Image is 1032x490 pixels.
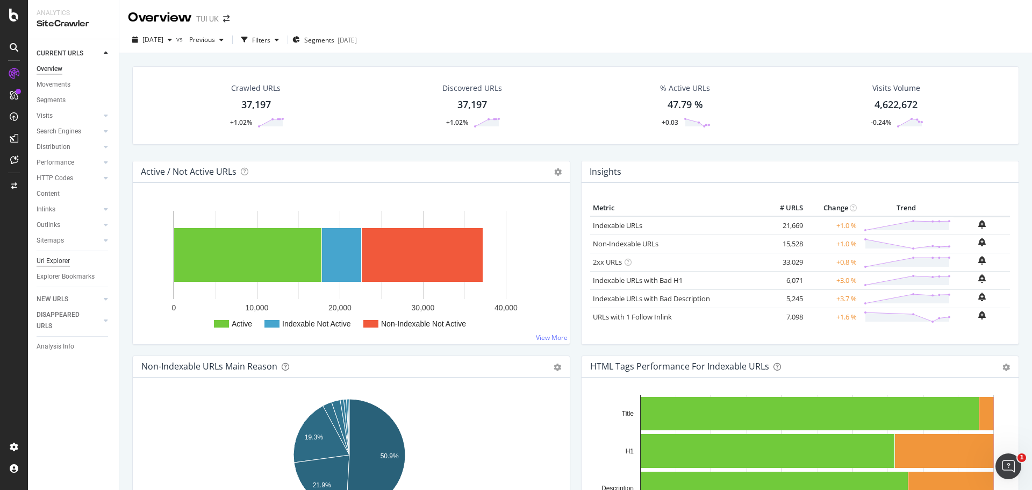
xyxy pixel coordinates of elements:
[381,319,466,328] text: Non-Indexable Not Active
[185,35,215,44] span: Previous
[37,294,68,305] div: NEW URLS
[37,173,73,184] div: HTTP Codes
[593,257,622,267] a: 2xx URLs
[590,361,769,372] div: HTML Tags Performance for Indexable URLs
[37,141,101,153] a: Distribution
[978,238,986,246] div: bell-plus
[494,303,518,312] text: 40,000
[292,31,357,48] button: Segments[DATE]
[252,35,270,45] div: Filters
[313,481,331,489] text: 21.9%
[763,289,806,308] td: 5,245
[806,200,859,216] th: Change
[978,256,986,265] div: bell-plus
[1017,453,1026,462] span: 1
[37,95,66,106] div: Segments
[37,255,111,267] a: Url Explorer
[995,453,1021,479] iframe: Intercom live chat
[554,364,561,371] div: gear
[875,98,918,112] div: 4,622,672
[37,271,111,282] a: Explorer Bookmarks
[806,253,859,271] td: +0.8 %
[806,271,859,289] td: +3.0 %
[806,216,859,235] td: +1.0 %
[37,110,101,122] a: Visits
[328,303,352,312] text: 20,000
[37,235,64,246] div: Sitemaps
[37,18,110,30] div: SiteCrawler
[304,35,334,45] span: Segments
[37,9,110,18] div: Analytics
[622,410,634,417] text: Title
[37,95,111,106] a: Segments
[763,235,806,253] td: 15,528
[282,319,351,328] text: Indexable Not Active
[37,188,60,200] div: Content
[590,200,763,216] th: Metric
[246,303,269,312] text: 10,000
[806,308,859,326] td: +1.6 %
[978,293,986,301] div: bell-plus
[763,216,806,235] td: 21,669
[37,255,70,267] div: Url Explorer
[37,341,111,352] a: Analysis Info
[37,157,74,168] div: Performance
[859,200,954,216] th: Trend
[412,303,435,312] text: 30,000
[141,200,557,336] svg: A chart.
[806,289,859,308] td: +3.7 %
[305,434,323,441] text: 19.3%
[37,309,91,332] div: DISAPPEARED URLS
[442,83,502,94] div: Discovered URLs
[37,271,95,282] div: Explorer Bookmarks
[763,253,806,271] td: 33,029
[37,219,60,231] div: Outlinks
[37,110,53,122] div: Visits
[381,452,399,460] text: 50.9%
[37,48,83,59] div: CURRENT URLS
[176,34,185,44] span: vs
[593,239,658,248] a: Non-Indexable URLs
[338,35,357,45] div: [DATE]
[871,118,891,127] div: -0.24%
[231,83,281,94] div: Crawled URLs
[128,9,192,27] div: Overview
[37,141,70,153] div: Distribution
[128,31,176,48] button: [DATE]
[662,118,678,127] div: +0.03
[1002,364,1010,371] div: gear
[37,188,111,200] a: Content
[763,271,806,289] td: 6,071
[185,31,228,48] button: Previous
[593,221,642,230] a: Indexable URLs
[37,204,101,215] a: Inlinks
[590,165,621,179] h4: Insights
[978,274,986,283] div: bell-plus
[232,319,252,328] text: Active
[241,98,271,112] div: 37,197
[223,15,230,23] div: arrow-right-arrow-left
[668,98,703,112] div: 47.79 %
[37,126,81,137] div: Search Engines
[142,35,163,44] span: 2025 Oct. 2nd
[446,118,468,127] div: +1.02%
[172,303,176,312] text: 0
[978,311,986,319] div: bell-plus
[37,79,70,90] div: Movements
[660,83,710,94] div: % Active URLs
[806,235,859,253] td: +1.0 %
[37,48,101,59] a: CURRENT URLS
[763,308,806,326] td: 7,098
[37,294,101,305] a: NEW URLS
[37,309,101,332] a: DISAPPEARED URLS
[593,275,683,285] a: Indexable URLs with Bad H1
[37,63,111,75] a: Overview
[237,31,283,48] button: Filters
[37,79,111,90] a: Movements
[37,157,101,168] a: Performance
[230,118,252,127] div: +1.02%
[196,13,219,24] div: TUI UK
[37,235,101,246] a: Sitemaps
[626,448,634,455] text: H1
